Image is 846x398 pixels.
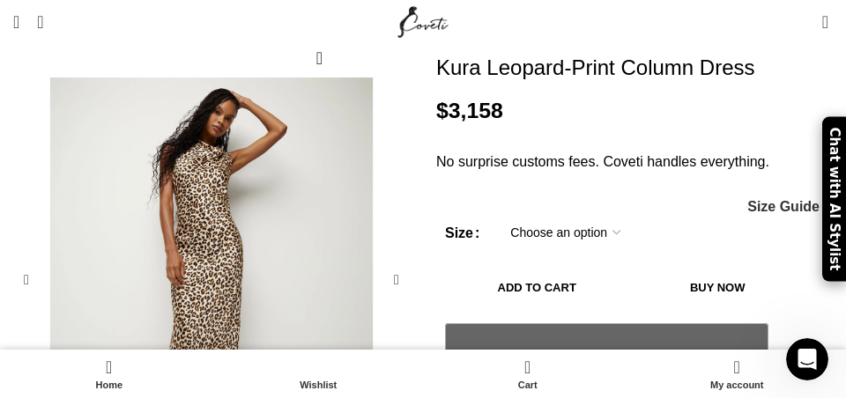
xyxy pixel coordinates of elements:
[813,4,837,40] a: 0
[214,354,424,394] a: Wishlist
[423,354,633,394] div: My cart
[423,354,633,394] a: 0 Cart
[394,13,453,28] a: Site logo
[4,4,28,40] a: Open mobile menu
[796,4,813,40] div: My Wishlist
[28,4,52,40] a: Search
[445,222,479,245] label: Size
[436,151,833,173] p: No surprise customs fees. Coveti handles everything.
[786,338,828,380] iframe: Intercom live chat
[436,99,449,122] span: $
[214,354,424,394] div: My wishlist
[637,269,798,306] button: Buy now
[747,200,820,214] span: Size Guide
[379,262,414,298] div: Next slide
[223,380,415,391] span: Wishlist
[4,354,214,394] a: Home
[432,380,624,391] span: Cart
[642,380,834,391] span: My account
[13,380,205,391] span: Home
[445,323,768,358] button: Pay with GPay
[746,200,820,214] a: Size Guide
[436,55,833,81] h1: Kura Leopard-Print Column Dress
[436,99,503,122] bdi: 3,158
[525,354,538,367] span: 0
[445,269,628,306] button: Add to cart
[823,9,836,22] span: 0
[633,354,842,394] a: My account
[9,262,44,298] div: Previous slide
